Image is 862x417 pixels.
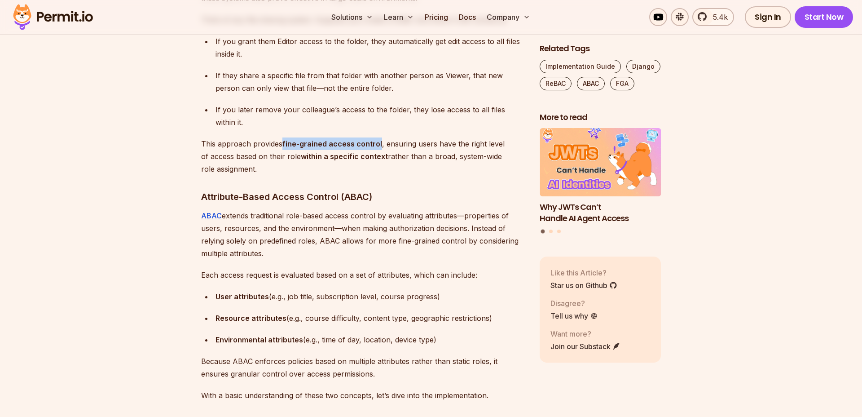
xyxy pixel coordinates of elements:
[215,292,269,301] strong: User attributes
[795,6,853,28] a: Start Now
[201,138,525,175] p: This approach provides , ensuring users have the right level of access based on their role rather...
[215,69,525,94] div: If they share a specific file from that folder with another person as Viewer, that new person can...
[215,103,525,129] div: If you later remove your colleague’s access to the folder, they lose access to all files within it.
[540,112,661,123] h2: More to read
[708,12,728,22] span: 5.4k
[215,290,525,303] div: (e.g., job title, subscription level, course progress)
[328,8,377,26] button: Solutions
[301,152,388,161] strong: within a specific context
[550,341,620,352] a: Join our Substack
[549,230,553,234] button: Go to slide 2
[215,35,525,60] div: If you grant them Editor access to the folder, they automatically get edit access to all files in...
[215,312,525,324] div: (e.g., course difficulty, content type, geographic restrictions)
[550,298,598,309] p: Disagree?
[577,77,605,90] a: ABAC
[215,314,286,323] strong: Resource attributes
[201,211,222,220] a: ABAC
[540,129,661,197] img: Why JWTs Can’t Handle AI Agent Access
[421,8,452,26] a: Pricing
[610,77,634,90] a: FGA
[540,77,572,90] a: ReBAC
[540,202,661,224] h3: Why JWTs Can’t Handle AI Agent Access
[540,60,621,73] a: Implementation Guide
[201,190,525,204] h3: Attribute-Based Access Control (ABAC)
[201,389,525,402] p: With a basic understanding of these two concepts, let’s dive into the implementation.
[540,129,661,224] li: 1 of 3
[557,230,561,234] button: Go to slide 3
[215,333,525,346] div: (e.g., time of day, location, device type)
[550,311,598,321] a: Tell us why
[541,230,545,234] button: Go to slide 1
[201,209,525,260] p: extends traditional role-based access control by evaluating attributes—properties of users, resou...
[540,43,661,54] h2: Related Tags
[282,139,382,148] strong: fine-grained access control
[540,129,661,235] div: Posts
[745,6,791,28] a: Sign In
[550,267,617,278] p: Like this Article?
[692,8,734,26] a: 5.4k
[201,269,525,281] p: Each access request is evaluated based on a set of attributes, which can include:
[550,328,620,339] p: Want more?
[483,8,534,26] button: Company
[215,335,303,344] strong: Environmental attributes
[9,2,97,32] img: Permit logo
[201,355,525,380] p: Because ABAC enforces policies based on multiple attributes rather than static roles, it ensures ...
[455,8,479,26] a: Docs
[380,8,418,26] button: Learn
[550,280,617,291] a: Star us on Github
[626,60,660,73] a: Django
